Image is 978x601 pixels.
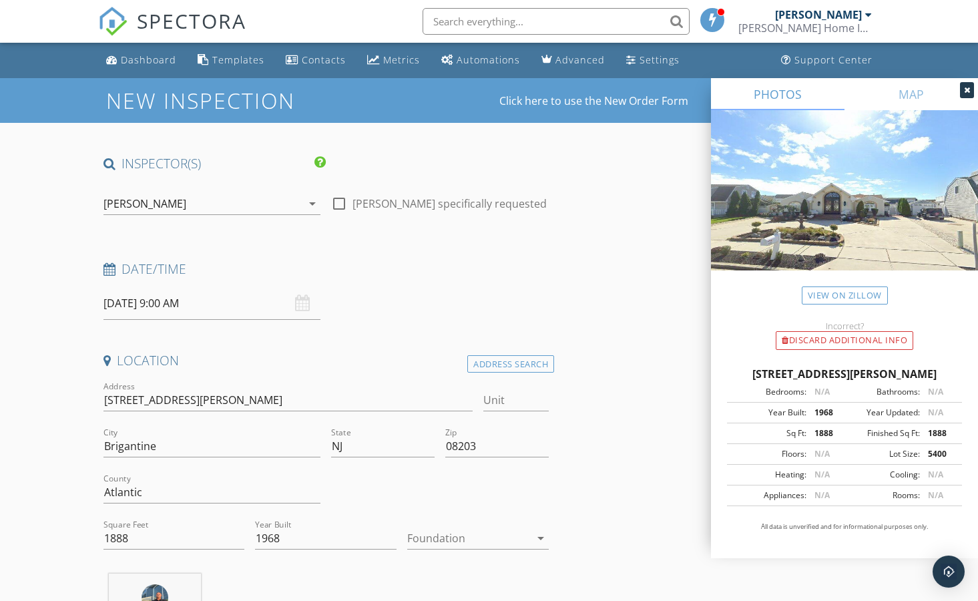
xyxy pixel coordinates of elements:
a: MAP [844,78,978,110]
div: Year Built: [731,407,806,419]
div: Metrics [383,53,420,66]
img: streetview [711,110,978,303]
a: Click here to use the New Order Form [499,95,688,106]
span: N/A [814,386,830,397]
a: PHOTOS [711,78,844,110]
div: Incorrect? [711,321,978,331]
h4: Location [103,352,549,369]
div: Templates [212,53,264,66]
div: Bathrooms: [844,386,920,398]
div: Lot Size: [844,448,920,460]
div: 1968 [806,407,844,419]
span: N/A [814,489,830,501]
div: [STREET_ADDRESS][PERSON_NAME] [727,366,962,382]
div: [PERSON_NAME] [775,8,862,21]
h1: New Inspection [106,89,402,112]
div: 5400 [920,448,958,460]
span: N/A [928,386,943,397]
div: Address Search [467,355,554,373]
div: Year Updated: [844,407,920,419]
div: Appliances: [731,489,806,502]
a: Metrics [362,48,425,73]
input: Search everything... [423,8,690,35]
div: 1888 [920,427,958,439]
div: Floors: [731,448,806,460]
div: Bedrooms: [731,386,806,398]
span: N/A [814,448,830,459]
a: Contacts [280,48,351,73]
div: Automations [457,53,520,66]
label: [PERSON_NAME] specifically requested [352,197,547,210]
div: Rooms: [844,489,920,502]
span: SPECTORA [137,7,246,35]
div: Finished Sq Ft: [844,427,920,439]
i: arrow_drop_down [304,196,320,212]
div: Settings [640,53,680,66]
div: 1888 [806,427,844,439]
div: [PERSON_NAME] [103,198,186,210]
div: Cooling: [844,469,920,481]
span: N/A [928,489,943,501]
div: Support Center [794,53,873,66]
a: Advanced [536,48,610,73]
span: N/A [928,469,943,480]
div: Kane Home Inspection Services LLC [738,21,872,35]
h4: Date/Time [103,260,549,278]
h4: INSPECTOR(S) [103,155,326,172]
a: SPECTORA [98,18,246,46]
a: Templates [192,48,270,73]
div: Dashboard [121,53,176,66]
a: Settings [621,48,685,73]
span: N/A [928,407,943,418]
div: Contacts [302,53,346,66]
a: View on Zillow [802,286,888,305]
div: Advanced [555,53,605,66]
div: Heating: [731,469,806,481]
div: Sq Ft: [731,427,806,439]
p: All data is unverified and for informational purposes only. [727,522,962,532]
span: N/A [814,469,830,480]
a: Support Center [776,48,878,73]
div: Open Intercom Messenger [933,556,965,588]
a: Automations (Basic) [436,48,525,73]
i: arrow_drop_down [533,530,549,546]
input: Select date [103,287,321,320]
img: The Best Home Inspection Software - Spectora [98,7,128,36]
div: Discard Additional info [776,331,913,350]
a: Dashboard [101,48,182,73]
